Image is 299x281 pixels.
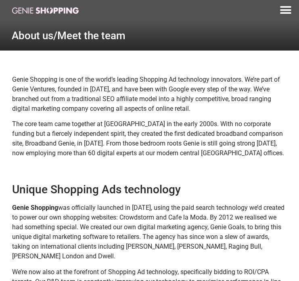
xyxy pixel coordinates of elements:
[12,120,284,157] span: The core team came together at [GEOGRAPHIC_DATA] in the early 2000s. With no corporate funding bu...
[12,30,125,41] h1: About us/Meet the team
[12,204,58,211] strong: Genie Shopping
[277,1,295,19] div: Menu Toggle
[12,7,79,14] img: genie-shopping-logo
[12,204,284,260] span: was officially launched in [DATE], using the paid search technology we’d created to power our own...
[12,182,287,197] h3: Unique Shopping Ads technology
[12,76,280,112] span: Genie Shopping is one of the world’s leading Shopping Ad technology innovators. We’re part of Gen...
